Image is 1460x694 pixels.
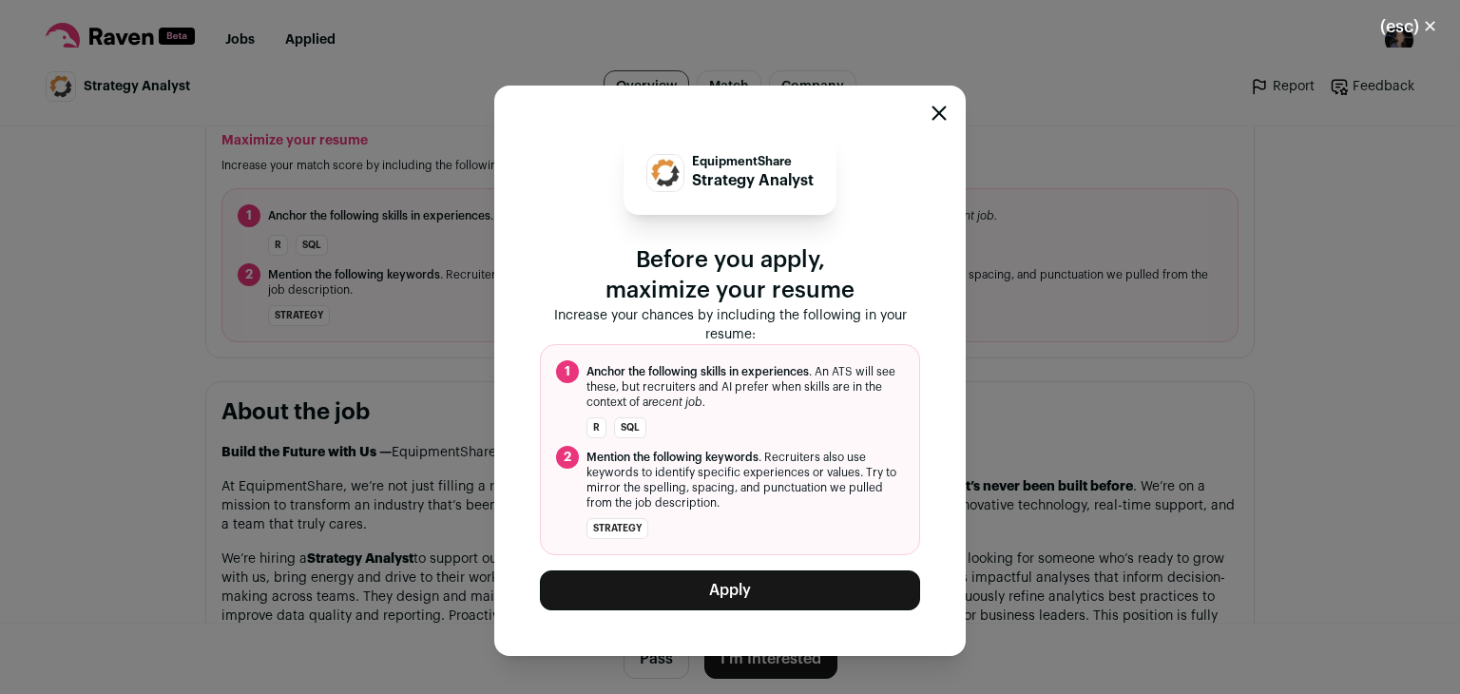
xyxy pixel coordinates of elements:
span: Anchor the following skills in experiences [586,366,809,377]
i: recent job. [648,396,705,408]
p: Strategy Analyst [692,169,814,192]
p: Increase your chances by including the following in your resume: [540,306,920,344]
li: R [586,417,606,438]
button: Close modal [932,106,947,121]
button: Apply [540,570,920,610]
span: Mention the following keywords [586,452,759,463]
img: 9597ea4dde6d60a6c58e6882af89f03d995d600fd3e243bf4d828c016352417f.jpg [647,155,683,191]
span: 2 [556,446,579,469]
span: . An ATS will see these, but recruiters and AI prefer when skills are in the context of a [586,364,904,410]
p: EquipmentShare [692,154,814,169]
span: 1 [556,360,579,383]
button: Close modal [1357,6,1460,48]
p: Before you apply, maximize your resume [540,245,920,306]
li: strategy [586,518,648,539]
span: . Recruiters also use keywords to identify specific experiences or values. Try to mirror the spel... [586,450,904,511]
li: SQL [614,417,646,438]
